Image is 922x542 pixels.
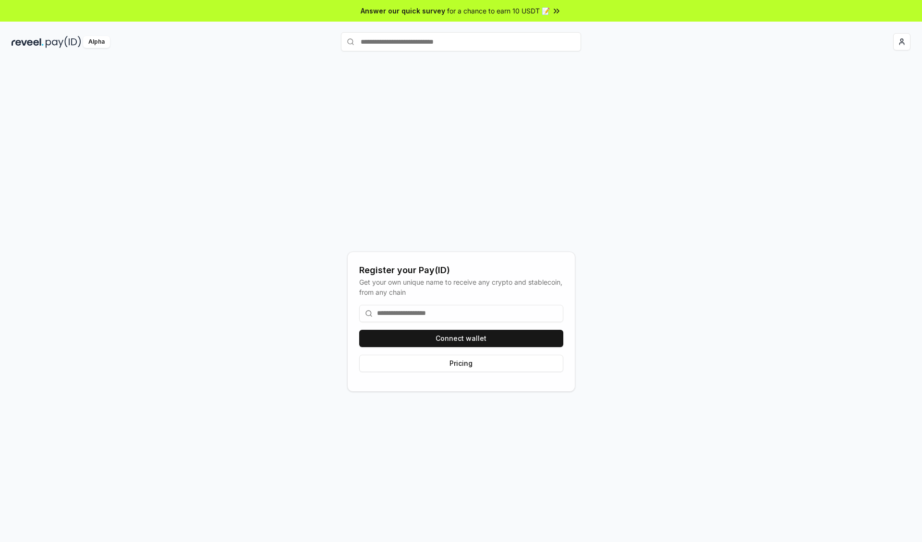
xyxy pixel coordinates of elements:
button: Pricing [359,355,563,372]
img: reveel_dark [12,36,44,48]
div: Alpha [83,36,110,48]
span: Answer our quick survey [361,6,445,16]
div: Register your Pay(ID) [359,264,563,277]
button: Connect wallet [359,330,563,347]
div: Get your own unique name to receive any crypto and stablecoin, from any chain [359,277,563,297]
span: for a chance to earn 10 USDT 📝 [447,6,550,16]
img: pay_id [46,36,81,48]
